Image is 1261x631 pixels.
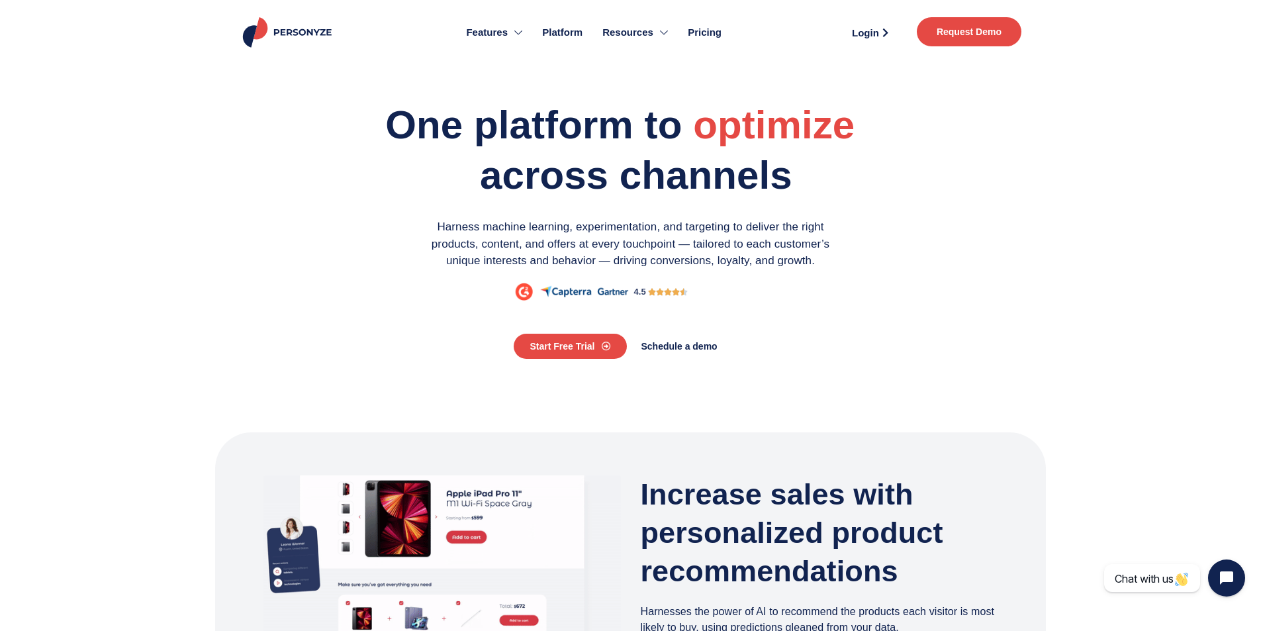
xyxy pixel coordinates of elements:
[693,101,855,149] span: optimize
[530,342,594,351] span: Start Free Trial
[680,286,688,298] i: 
[634,285,646,299] div: 4.5
[456,7,532,58] a: Features
[514,334,626,359] a: Start Free Trial
[937,27,1002,36] span: Request Demo
[648,286,688,298] div: 4.5/5
[385,103,682,147] span: One platform to
[641,342,718,351] span: Schedule a demo
[416,218,846,269] p: Harness machine learning, experimentation, and targeting to deliver the right products, content, ...
[641,475,998,591] h3: Increase sales with personalized product recommendations
[837,23,904,42] a: Login
[852,28,879,38] span: Login
[240,17,338,48] img: Personyze logo
[917,17,1021,46] a: Request Demo
[688,25,722,40] span: Pricing
[672,286,680,298] i: 
[592,7,678,58] a: Resources
[656,286,664,298] i: 
[602,25,653,40] span: Resources
[664,286,672,298] i: 
[678,7,731,58] a: Pricing
[466,25,508,40] span: Features
[542,25,583,40] span: Platform
[480,153,792,197] span: across channels
[532,7,592,58] a: Platform
[648,286,656,298] i: 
